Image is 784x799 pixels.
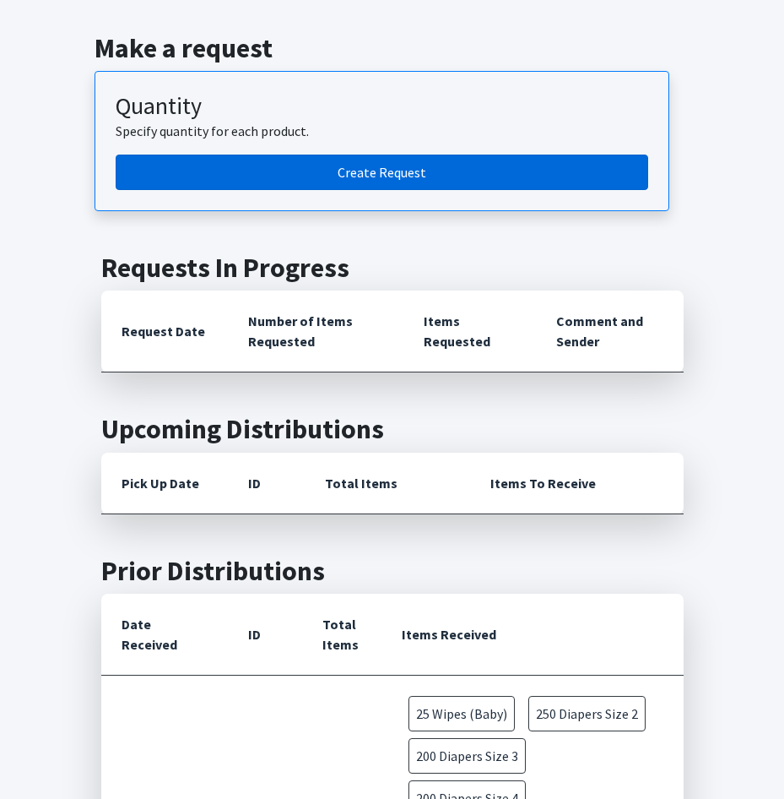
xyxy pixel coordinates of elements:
[95,32,689,64] h2: Make a request
[470,453,684,514] th: Items To Receive
[408,696,515,731] span: 25 Wipes (Baby)
[101,413,684,445] h2: Upcoming Distributions
[381,594,683,676] th: Items Received
[116,92,648,121] h3: Quantity
[536,291,684,372] th: Comment and Sender
[302,594,382,676] th: Total Items
[101,453,228,514] th: Pick Up Date
[101,252,684,284] h2: Requests In Progress
[228,291,404,372] th: Number of Items Requested
[403,291,536,372] th: Items Requested
[228,594,302,676] th: ID
[101,555,684,587] h2: Prior Distributions
[408,738,526,774] span: 200 Diapers Size 3
[528,696,646,731] span: 250 Diapers Size 2
[116,155,648,190] a: Create a request by quantity
[228,453,305,514] th: ID
[116,121,648,141] p: Specify quantity for each product.
[101,291,228,372] th: Request Date
[101,594,228,676] th: Date Received
[305,453,470,514] th: Total Items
